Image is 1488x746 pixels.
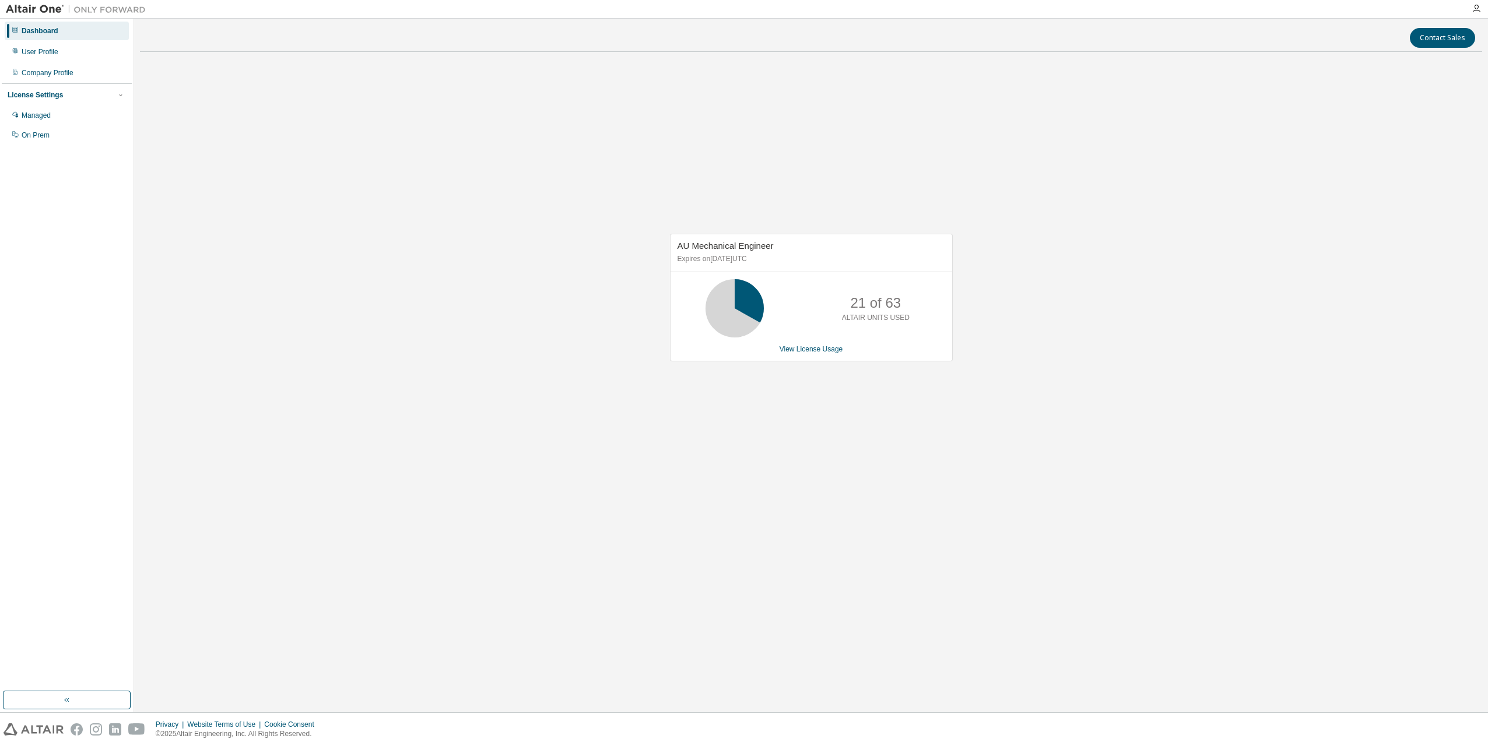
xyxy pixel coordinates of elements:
[22,26,58,36] div: Dashboard
[264,720,321,729] div: Cookie Consent
[22,131,50,140] div: On Prem
[678,241,774,251] span: AU Mechanical Engineer
[8,90,63,100] div: License Settings
[128,723,145,736] img: youtube.svg
[850,293,901,313] p: 21 of 63
[156,720,187,729] div: Privacy
[109,723,121,736] img: linkedin.svg
[90,723,102,736] img: instagram.svg
[1410,28,1475,48] button: Contact Sales
[6,3,152,15] img: Altair One
[3,723,64,736] img: altair_logo.svg
[22,47,58,57] div: User Profile
[842,313,910,323] p: ALTAIR UNITS USED
[22,68,73,78] div: Company Profile
[156,729,321,739] p: © 2025 Altair Engineering, Inc. All Rights Reserved.
[780,345,843,353] a: View License Usage
[678,254,942,264] p: Expires on [DATE] UTC
[187,720,264,729] div: Website Terms of Use
[71,723,83,736] img: facebook.svg
[22,111,51,120] div: Managed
